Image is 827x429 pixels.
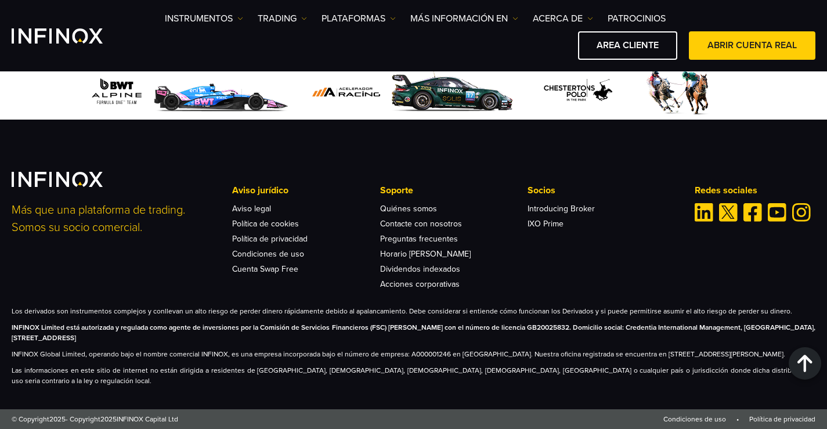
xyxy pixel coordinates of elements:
p: Más que una plataforma de trading. Somos su socio comercial. [12,201,212,236]
a: AREA CLIENTE [578,31,677,60]
p: Aviso jurídico [232,183,380,197]
p: INFINOX Global Limited, operando bajo el nombre comercial INFINOX, es una empresa incorporada baj... [12,349,815,359]
span: © Copyright - Copyright INFINOX Capital Ltd [12,414,178,424]
a: Cuenta Swap Free [232,264,298,274]
a: PLATAFORMAS [322,12,396,26]
a: Horario [PERSON_NAME] [380,249,471,259]
a: Más información en [410,12,518,26]
a: Política de privacidad [749,415,815,423]
p: Las informaciones en este sitio de internet no están dirigida a residentes de [GEOGRAPHIC_DATA], ... [12,365,815,386]
strong: INFINOX Limited está autorizada y regulada como agente de inversiones por la Comisión de Servicio... [12,323,815,342]
a: ACERCA DE [533,12,593,26]
a: Condiciones de uso [663,415,726,423]
a: Linkedin [695,203,713,222]
a: Dividendos indexados [380,264,460,274]
p: Redes sociales [695,183,815,197]
p: Soporte [380,183,528,197]
p: Socios [528,183,675,197]
a: Política de privacidad [232,234,308,244]
a: TRADING [258,12,307,26]
span: • [728,415,747,423]
a: Patrocinios [608,12,666,26]
a: Aviso legal [232,204,271,214]
a: Preguntas frecuentes [380,234,458,244]
a: Instrumentos [165,12,243,26]
a: Quiénes somos [380,204,437,214]
a: Condiciones de uso [232,249,304,259]
a: Contacte con nosotros [380,219,462,229]
a: ABRIR CUENTA REAL [689,31,815,60]
p: Los derivados son instrumentos complejos y conllevan un alto riesgo de perder dinero rápidamente ... [12,306,815,316]
a: Youtube [768,203,786,222]
a: Acciones corporativas [380,279,460,289]
a: IXO Prime [528,219,564,229]
a: Facebook [743,203,762,222]
span: 2025 [100,415,117,423]
span: 2025 [49,415,66,423]
a: Instagram [792,203,811,222]
a: INFINOX Logo [12,28,130,44]
a: Twitter [719,203,738,222]
a: Introducing Broker [528,204,595,214]
a: Política de cookies [232,219,299,229]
